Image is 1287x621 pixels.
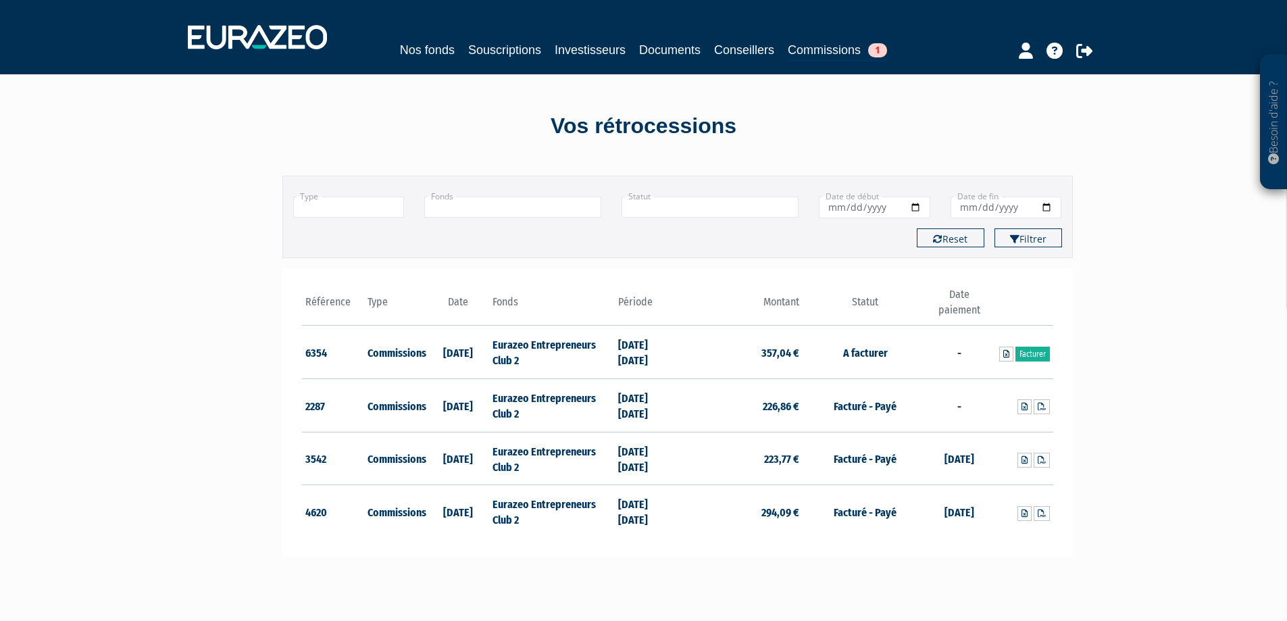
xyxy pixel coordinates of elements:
[555,41,626,59] a: Investisseurs
[302,287,365,326] th: Référence
[489,326,614,379] td: Eurazeo Entrepreneurs Club 2
[615,287,678,326] th: Période
[1015,347,1050,362] a: Facturer
[803,379,928,432] td: Facturé - Payé
[302,485,365,538] td: 4620
[489,379,614,432] td: Eurazeo Entrepreneurs Club 2
[928,379,990,432] td: -
[615,326,678,379] td: [DATE] [DATE]
[364,485,427,538] td: Commissions
[615,432,678,485] td: [DATE] [DATE]
[928,432,990,485] td: [DATE]
[427,485,490,538] td: [DATE]
[427,326,490,379] td: [DATE]
[364,287,427,326] th: Type
[994,228,1062,247] button: Filtrer
[678,485,803,538] td: 294,09 €
[302,432,365,485] td: 3542
[302,379,365,432] td: 2287
[803,287,928,326] th: Statut
[427,379,490,432] td: [DATE]
[678,379,803,432] td: 226,86 €
[928,485,990,538] td: [DATE]
[427,432,490,485] td: [DATE]
[917,228,984,247] button: Reset
[803,485,928,538] td: Facturé - Payé
[678,432,803,485] td: 223,77 €
[714,41,774,59] a: Conseillers
[1266,61,1282,183] p: Besoin d'aide ?
[615,379,678,432] td: [DATE] [DATE]
[364,326,427,379] td: Commissions
[615,485,678,538] td: [DATE] [DATE]
[639,41,701,59] a: Documents
[928,287,990,326] th: Date paiement
[302,326,365,379] td: 6354
[803,326,928,379] td: A facturer
[678,326,803,379] td: 357,04 €
[188,25,327,49] img: 1732889491-logotype_eurazeo_blanc_rvb.png
[489,287,614,326] th: Fonds
[868,43,887,57] span: 1
[489,432,614,485] td: Eurazeo Entrepreneurs Club 2
[678,287,803,326] th: Montant
[788,41,887,61] a: Commissions1
[364,379,427,432] td: Commissions
[928,326,990,379] td: -
[489,485,614,538] td: Eurazeo Entrepreneurs Club 2
[427,287,490,326] th: Date
[803,432,928,485] td: Facturé - Payé
[400,41,455,59] a: Nos fonds
[259,111,1029,142] div: Vos rétrocessions
[364,432,427,485] td: Commissions
[468,41,541,59] a: Souscriptions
